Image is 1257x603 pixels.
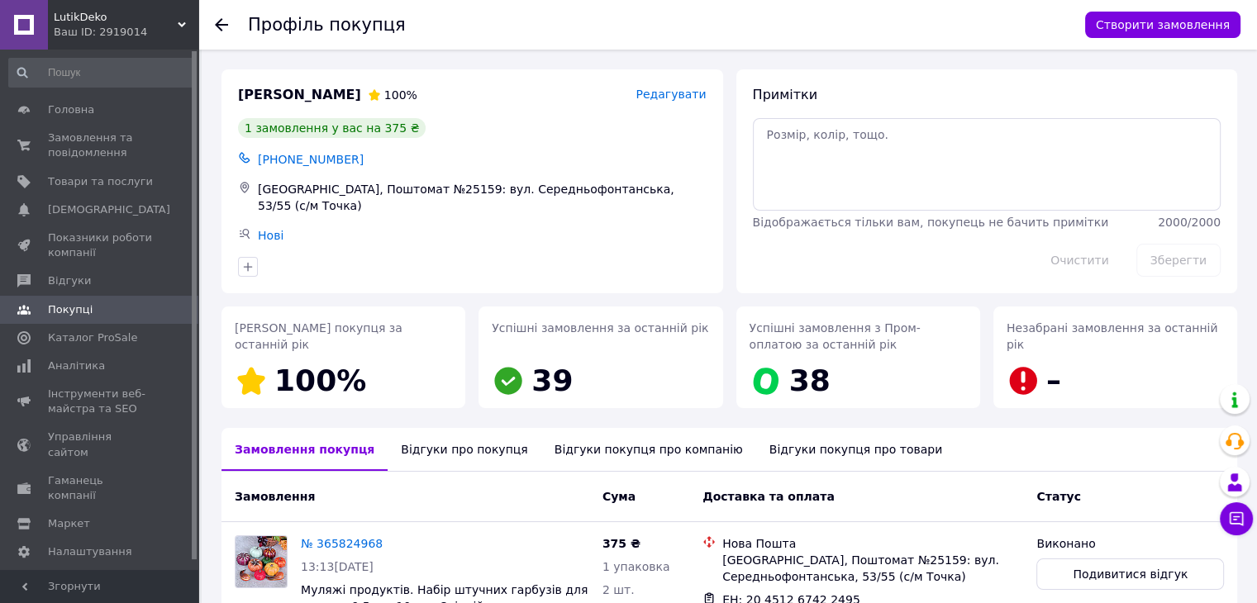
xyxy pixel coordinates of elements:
span: [PERSON_NAME] покупця за останній рік [235,321,402,351]
a: Нові [258,229,283,242]
span: 39 [531,363,573,397]
span: [PERSON_NAME] [238,86,361,105]
span: Покупці [48,302,93,317]
button: Чат з покупцем [1220,502,1253,535]
div: [GEOGRAPHIC_DATA], Поштомат №25159: вул. Середньофонтанська, 53/55 (с/м Точка) [255,178,710,217]
div: Повернутися назад [215,17,228,33]
div: Нова Пошта [722,535,1023,552]
span: 2 шт. [602,583,635,596]
span: Доставка та оплата [702,490,835,503]
span: Cума [602,490,636,503]
span: Статус [1036,490,1080,503]
div: Замовлення покупця [221,428,388,471]
span: [PHONE_NUMBER] [258,153,364,166]
input: Пошук [8,58,195,88]
span: Відображається тільки вам, покупець не бачить примітки [753,216,1109,229]
span: Каталог ProSale [48,330,137,345]
span: Відгуки [48,273,91,288]
div: [GEOGRAPHIC_DATA], Поштомат №25159: вул. Середньофонтанська, 53/55 (с/м Точка) [722,552,1023,585]
span: Інструменти веб-майстра та SEO [48,387,153,416]
span: Маркет [48,516,90,531]
span: LutikDeko [54,10,178,25]
span: Управління сайтом [48,430,153,459]
span: – [1046,363,1061,397]
span: Замовлення та повідомлення [48,131,153,160]
div: Ваш ID: 2919014 [54,25,198,40]
span: Успішні замовлення за останній рік [492,321,708,335]
span: Незабрані замовлення за останній рік [1007,321,1218,351]
span: 100% [384,88,417,102]
span: Аналітика [48,358,105,373]
span: [DEMOGRAPHIC_DATA] [48,202,170,217]
span: 100% [274,363,366,397]
span: Успішні замовлення з Пром-оплатою за останній рік [750,321,921,351]
div: Виконано [1036,535,1224,552]
img: Фото товару [236,536,287,587]
div: 1 замовлення у вас на 375 ₴ [238,118,426,138]
span: Примітки [753,87,817,102]
span: Редагувати [636,88,706,101]
span: 1 упаковка [602,560,670,573]
a: № 365824968 [301,537,383,550]
span: Головна [48,102,94,117]
div: Відгуки покупця про компанію [541,428,756,471]
span: Замовлення [235,490,315,503]
span: 2000 / 2000 [1158,216,1221,229]
span: Гаманець компанії [48,473,153,503]
span: 375 ₴ [602,537,640,550]
span: Показники роботи компанії [48,230,153,260]
button: Подивитися відгук [1036,558,1224,590]
div: Відгуки про покупця [388,428,540,471]
button: Створити замовлення [1085,12,1240,38]
span: Налаштування [48,544,132,559]
span: Товари та послуги [48,174,153,189]
h1: Профіль покупця [248,15,406,35]
div: Відгуки покупця про товари [756,428,955,471]
span: Подивитися відгук [1073,566,1188,582]
span: 13:13[DATE] [301,560,374,573]
span: 38 [789,363,831,397]
a: Фото товару [235,535,288,588]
